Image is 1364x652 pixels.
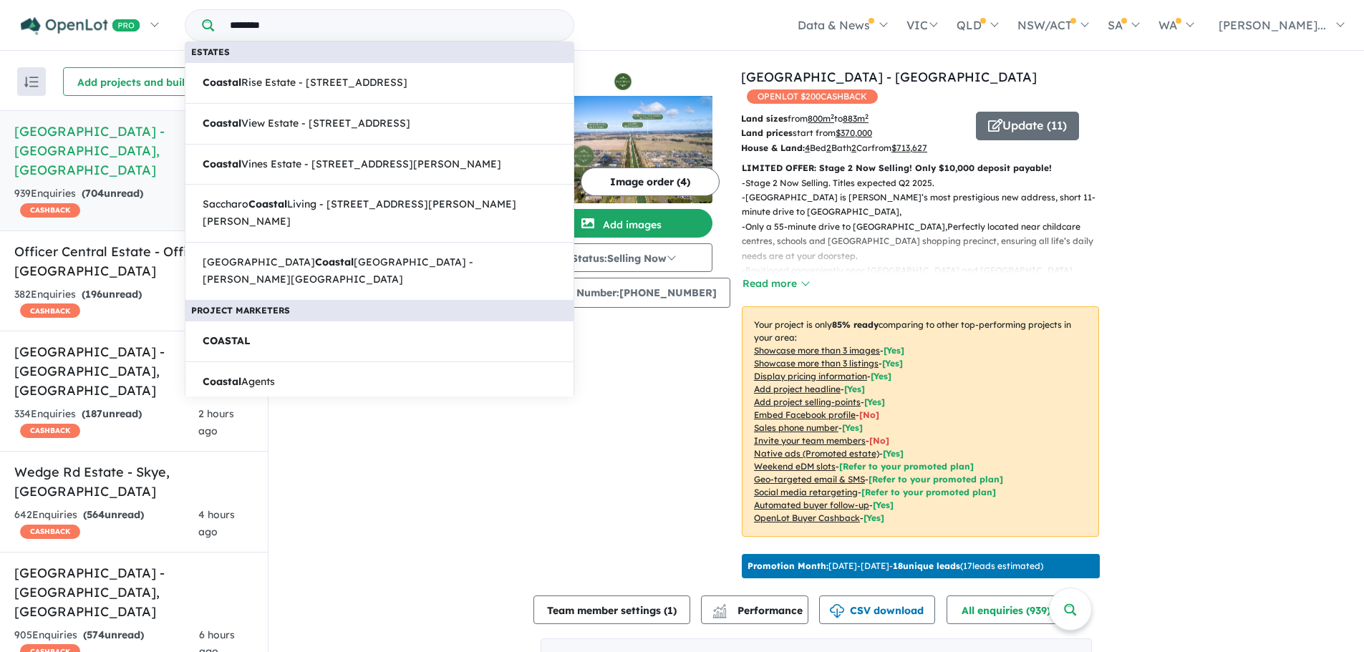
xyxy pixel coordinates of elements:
img: line-chart.svg [713,604,726,612]
span: 704 [85,187,104,200]
strong: Coastal [203,76,241,89]
h5: [GEOGRAPHIC_DATA] - [GEOGRAPHIC_DATA] , [GEOGRAPHIC_DATA] [14,563,253,621]
span: 1 [667,604,673,617]
a: CoastalAgents [185,361,574,403]
u: 2 [826,142,831,153]
strong: COASTAL [203,334,251,347]
strong: Coastal [203,117,241,130]
u: 883 m [843,113,869,124]
div: 642 Enquir ies [14,507,198,541]
span: OPENLOT $ 200 CASHBACK [747,89,878,104]
button: Status:Selling Now [533,243,712,272]
img: Silverdale Estate - Romsey [533,96,712,203]
span: [PERSON_NAME]... [1219,18,1326,32]
span: [ No ] [869,435,889,446]
u: Weekend eDM slots [754,461,836,472]
a: SaccharoCoastalLiving - [STREET_ADDRESS][PERSON_NAME][PERSON_NAME] [185,184,574,243]
span: Rise Estate - [STREET_ADDRESS] [203,74,407,92]
span: [Yes] [883,448,904,459]
u: Geo-targeted email & SMS [754,474,865,485]
a: CoastalVines Estate - [STREET_ADDRESS][PERSON_NAME] [185,144,574,185]
sup: 2 [865,112,869,120]
span: 196 [85,288,102,301]
h5: Wedge Rd Estate - Skye , [GEOGRAPHIC_DATA] [14,462,253,501]
p: from [741,112,965,126]
span: [Refer to your promoted plan] [839,461,974,472]
span: [ Yes ] [844,384,865,394]
span: 574 [87,628,105,641]
strong: ( unread) [82,288,142,301]
u: Native ads (Promoted estate) [754,448,879,459]
u: Add project selling-points [754,396,861,407]
strong: ( unread) [82,407,142,420]
span: CASHBACK [20,203,80,218]
span: [Yes] [864,512,884,523]
b: Project Marketers [191,305,290,316]
strong: Coastal [203,157,241,170]
strong: ( unread) [83,508,144,521]
p: Your project is only comparing to other top-performing projects in your area: - - - - - - - - - -... [742,306,1099,537]
button: Read more [742,276,809,292]
p: - Stage 2 Now Selling. Titles expected Q2 2025. [742,176,1111,190]
span: 564 [87,508,105,521]
u: OpenLot Buyer Cashback [754,512,860,523]
u: Display pricing information [754,371,867,381]
p: Bed Bath Car from [741,141,965,155]
a: Silverdale Estate - Romsey LogoSilverdale Estate - Romsey [533,67,712,203]
button: Image order (4) [581,167,720,196]
button: Team member settings (1) [533,595,690,624]
div: 334 Enquir ies [14,406,198,440]
b: Estates [191,47,230,57]
span: CASHBACK [20,424,80,438]
span: Agents [203,374,275,391]
span: Vines Estate - [STREET_ADDRESS][PERSON_NAME] [203,156,501,173]
p: [DATE] - [DATE] - ( 17 leads estimated) [748,560,1043,573]
h5: Officer Central Estate - Officer , [GEOGRAPHIC_DATA] [14,242,253,281]
span: 4 hours ago [198,508,235,538]
u: Social media retargeting [754,487,858,497]
strong: Coastal [248,198,287,210]
div: 939 Enquir ies [14,185,203,220]
h5: [GEOGRAPHIC_DATA] - [GEOGRAPHIC_DATA] , [GEOGRAPHIC_DATA] [14,122,253,180]
strong: Coastal [315,256,354,268]
span: [Yes] [873,500,894,510]
strong: ( unread) [82,187,143,200]
b: Promotion Month: [748,560,828,571]
a: [GEOGRAPHIC_DATA]Coastal[GEOGRAPHIC_DATA] - [PERSON_NAME][GEOGRAPHIC_DATA] [185,242,574,301]
span: CASHBACK [20,303,80,318]
span: [Refer to your promoted plan] [861,487,996,497]
img: download icon [830,604,844,618]
img: bar-chart.svg [712,608,727,618]
span: [ Yes ] [882,358,903,369]
span: Saccharo Living - [STREET_ADDRESS][PERSON_NAME][PERSON_NAME] [203,196,556,230]
b: 18 unique leads [893,560,960,571]
strong: Coastal [203,375,241,388]
span: View Estate - [STREET_ADDRESS] [203,115,410,132]
button: Add projects and builders [63,67,221,96]
p: - Positioned conveniently near [GEOGRAPHIC_DATA] and [GEOGRAPHIC_DATA] shopping precinct. [742,263,1111,293]
p: start from [741,126,965,140]
u: Automated buyer follow-up [754,500,869,510]
a: CoastalRise Estate - [STREET_ADDRESS] [185,62,574,104]
span: CASHBACK [20,525,80,539]
u: 4 [805,142,810,153]
button: Performance [701,595,808,624]
span: [ Yes ] [871,371,891,381]
span: [ Yes ] [864,396,885,407]
span: [Refer to your promoted plan] [869,474,1003,485]
span: [ Yes ] [842,422,863,433]
b: 85 % ready [832,319,879,330]
span: to [834,113,869,124]
u: Embed Facebook profile [754,409,856,420]
input: Try estate name, suburb, builder or developer [217,10,571,41]
b: Land prices [741,127,793,138]
u: Sales phone number [754,422,838,433]
u: Add project headline [754,384,841,394]
p: - Only a 55-minute drive to [GEOGRAPHIC_DATA],Perfectly located near childcare centres, schools a... [742,220,1111,263]
button: Update (11) [976,112,1079,140]
b: House & Land: [741,142,805,153]
img: sort.svg [24,77,39,87]
div: 382 Enquir ies [14,286,198,321]
a: CoastalView Estate - [STREET_ADDRESS] [185,103,574,145]
a: [GEOGRAPHIC_DATA] - [GEOGRAPHIC_DATA] [741,69,1037,85]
